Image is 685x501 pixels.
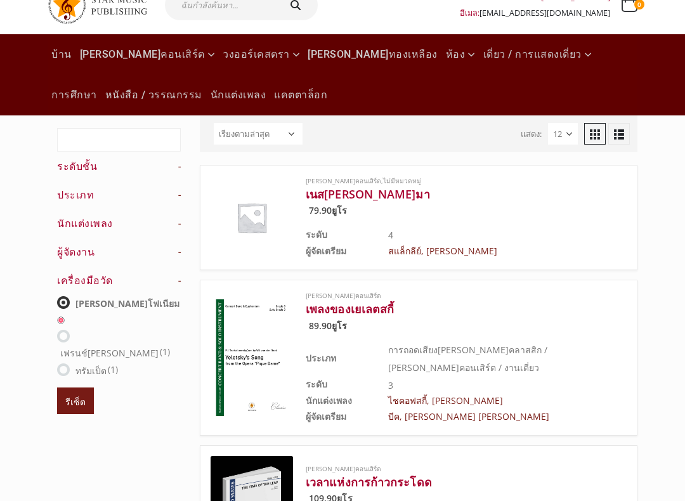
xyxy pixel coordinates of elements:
[178,245,181,259] a: -
[178,188,181,202] a: -
[306,474,563,490] a: เวลาแห่งการก้าวกระโดด
[306,410,346,422] font: ผู้จัดเตรียม
[304,34,441,75] a: [PERSON_NAME]ทองเหลือง
[446,48,466,60] font: ห้อง
[388,410,549,422] a: บีค, [PERSON_NAME] [PERSON_NAME]
[80,48,205,60] font: [PERSON_NAME]คอนเสิร์ต
[306,474,432,490] font: เวลาแห่งการก้าวกระโดด
[178,274,181,288] a: -
[480,34,596,75] a: เดี่ยว / การแสดงเดี่ยว
[101,75,206,115] a: หนังสือ / วรรณกรรม
[388,344,547,374] font: การถอดเสียง[PERSON_NAME]คลาสสิก / [PERSON_NAME]คอนเสิร์ต / งานเดี่ยว
[178,218,181,230] font: -
[388,394,503,407] a: ไชคอฟสกี้, [PERSON_NAME]
[332,204,347,216] font: ยูโร
[584,123,606,145] a: มุมมองกริด
[178,160,181,174] a: -
[75,297,179,309] font: [PERSON_NAME]โฟเนียม
[306,301,394,316] font: เพลงของเยเลตสกี้
[306,186,430,202] font: เนส[PERSON_NAME]มา
[306,394,352,407] font: นักแต่งเพลง
[48,75,101,115] a: การศึกษา
[306,464,381,473] a: [PERSON_NAME]คอนเสิร์ต
[308,48,438,60] font: [PERSON_NAME]ทองเหลือง
[388,379,393,391] font: 3
[219,34,303,75] a: วงออร์เคสตรา
[306,291,381,300] a: [PERSON_NAME]คอนเสิร์ต
[306,378,327,390] font: ระดับ
[608,123,630,145] a: มุมมองรายการ
[57,387,94,414] button: รีเซ็ต
[480,8,610,18] a: [EMAIL_ADDRESS][DOMAIN_NAME]
[211,176,293,259] img: ตัวแทน
[178,160,181,172] font: -
[460,8,480,18] font: อีเมล:
[60,347,159,359] font: เฟรนช์[PERSON_NAME]
[306,228,327,240] font: ระดับ
[306,301,563,316] a: เพลงของเยเลตสกี้
[483,48,582,60] font: เดี่ยว / การแสดงเดี่ยว
[178,189,181,201] font: -
[223,48,290,60] font: วงออร์เคสตรา
[332,320,347,332] font: ยูโร
[65,396,86,408] font: รีเซ็ต
[57,160,97,172] font: ระดับชั้น
[306,176,381,185] a: [PERSON_NAME]คอนเสิร์ต
[211,89,266,101] font: นักแต่งเพลง
[274,89,327,101] font: แคตตาล็อก
[270,75,331,115] a: แคตตาล็อก
[442,34,479,75] a: ห้อง
[51,89,97,101] font: การศึกษา
[160,346,170,358] font: (1)
[57,189,94,201] font: ประเภท
[178,217,181,231] a: -
[521,128,542,140] font: แสดง:
[57,246,95,258] font: ผู้จัดงาน
[178,246,181,258] font: -
[306,352,336,364] font: ประเภท
[108,363,118,375] font: (1)
[207,75,270,115] a: นักแต่งเพลง
[309,204,332,216] font: 79.90
[388,245,497,257] a: สแล็กลีย์, [PERSON_NAME]
[388,229,393,241] font: 4
[76,34,219,75] a: [PERSON_NAME]คอนเสิร์ต
[75,365,107,377] font: ทรัมเป็ต
[48,34,75,75] a: บ้าน
[306,245,346,257] font: ผู้จัดเตรียม
[57,316,65,324] img: ลบ
[306,186,563,202] a: เนส[PERSON_NAME]มา
[105,89,202,101] font: หนังสือ / วรรณกรรม
[381,176,383,185] font: ,
[51,48,72,60] font: บ้าน
[309,320,332,332] font: 89.90
[178,275,181,287] font: -
[383,176,421,185] a: ไม่มีหมวดหมู่
[57,218,113,230] font: นักแต่งเพลง
[57,275,113,287] font: เครื่องมือวัด
[214,123,303,145] select: การสั่งซื้อสินค้า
